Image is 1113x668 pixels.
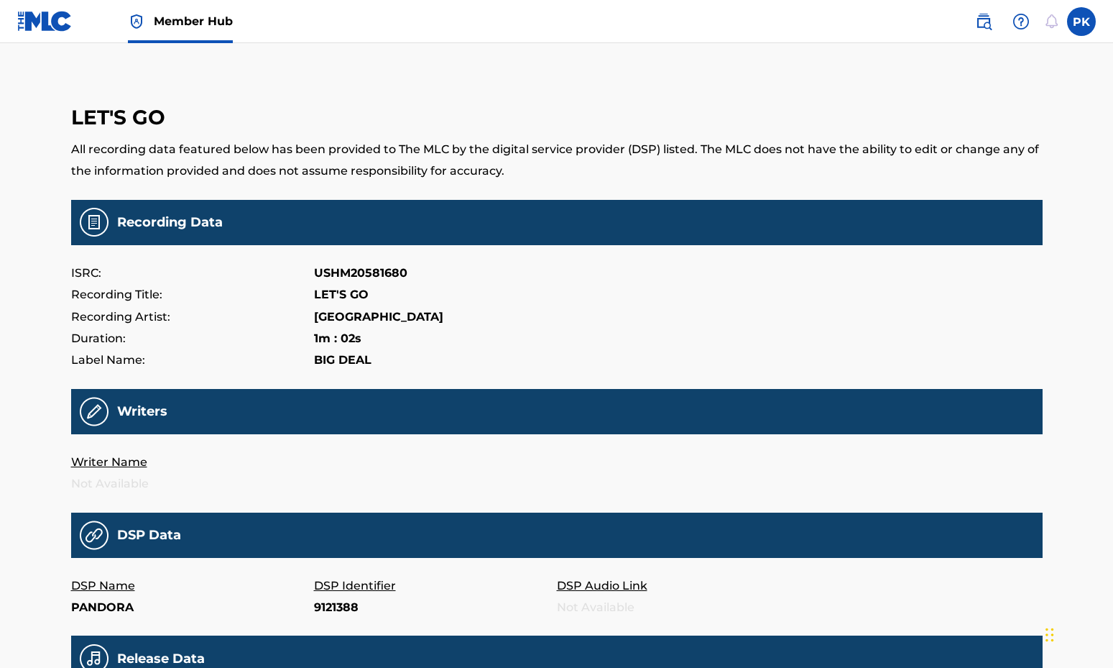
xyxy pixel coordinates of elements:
[154,13,233,29] span: Member Hub
[17,11,73,32] img: MLC Logo
[117,403,167,420] h5: Writers
[969,7,998,36] a: Public Search
[1012,13,1030,30] img: help
[71,284,314,306] p: Recording Title:
[1045,613,1054,656] div: Drag
[314,328,361,349] p: 1m : 02s
[80,397,108,426] img: Recording Writers
[71,452,314,473] p: Writer Name
[71,597,314,618] p: PANDORA
[80,521,108,550] img: 31a9e25fa6e13e71f14b.png
[71,262,314,284] p: ISRC:
[1044,14,1058,29] div: Notifications
[314,262,407,284] p: USHM20581680
[314,597,557,618] p: 9121388
[71,575,314,597] p: DSP Name
[314,349,371,371] p: BIG DEAL
[1067,7,1096,36] div: User Menu
[71,473,314,495] p: Not Available
[557,597,800,618] p: Not Available
[1007,7,1035,36] div: Help
[80,208,108,237] img: Recording Data
[71,139,1043,183] p: All recording data featured below has been provided to The MLC by the digital service provider (D...
[314,284,369,306] p: LET'S GO
[314,575,557,597] p: DSP Identifier
[975,13,992,30] img: search
[117,214,223,231] h5: Recording Data
[557,575,800,597] p: DSP Audio Link
[1041,599,1113,668] iframe: Chat Widget
[117,651,205,667] h5: Release Data
[314,306,443,328] p: [GEOGRAPHIC_DATA]
[71,328,314,349] p: Duration:
[117,527,181,544] h5: DSP Data
[71,105,1043,130] h3: LET'S GO
[128,13,145,30] img: Top Rightsholder
[71,349,314,371] p: Label Name:
[71,306,314,328] p: Recording Artist:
